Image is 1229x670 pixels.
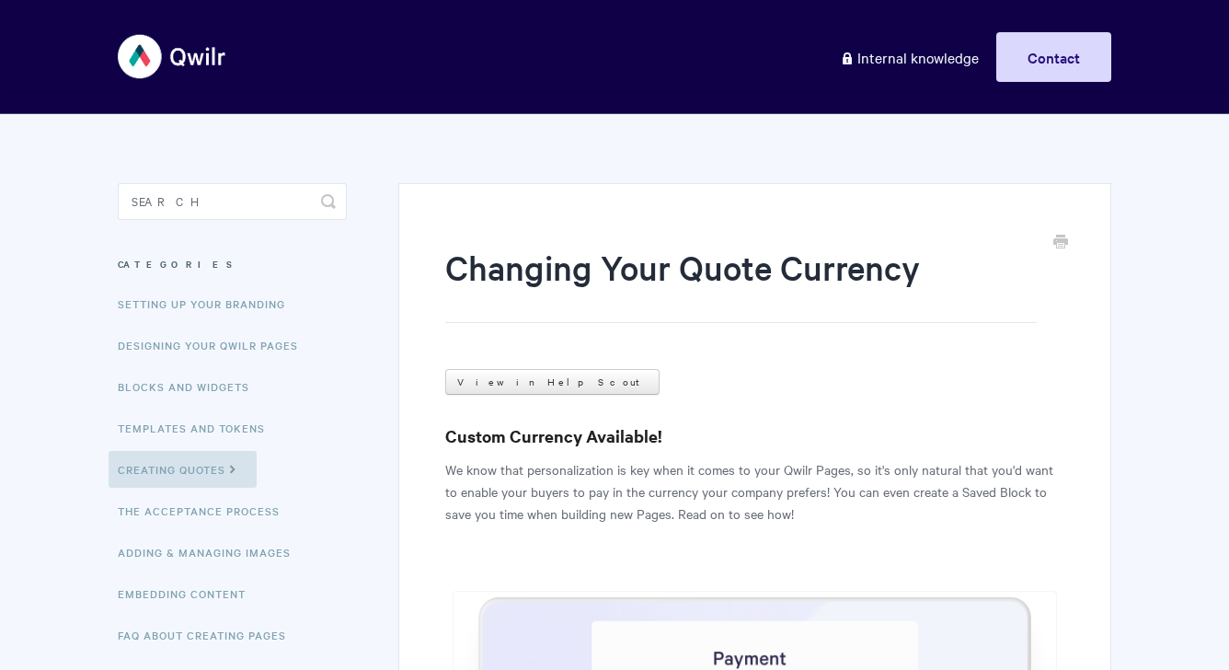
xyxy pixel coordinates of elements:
a: Designing Your Qwilr Pages [118,327,312,364]
a: Contact [996,32,1111,82]
input: Search [118,183,347,220]
h1: Changing Your Quote Currency [445,244,1037,323]
a: FAQ About Creating Pages [118,617,300,653]
a: Blocks and Widgets [118,368,263,405]
a: Creating Quotes [109,451,257,488]
a: View in Help Scout [445,369,660,395]
a: Internal knowledge [826,32,993,82]
h3: Categories [118,248,347,281]
a: Adding & Managing Images [118,534,304,571]
a: Templates and Tokens [118,410,279,446]
p: We know that personalization is key when it comes to your Qwilr Pages, so it's only natural that ... [445,458,1064,525]
h3: Custom Currency Available! [445,423,1064,449]
a: The Acceptance Process [118,492,293,529]
a: Embedding Content [118,575,259,612]
img: Qwilr Help Center [118,22,227,91]
a: Setting up your Branding [118,285,299,322]
a: Print this Article [1053,233,1068,253]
